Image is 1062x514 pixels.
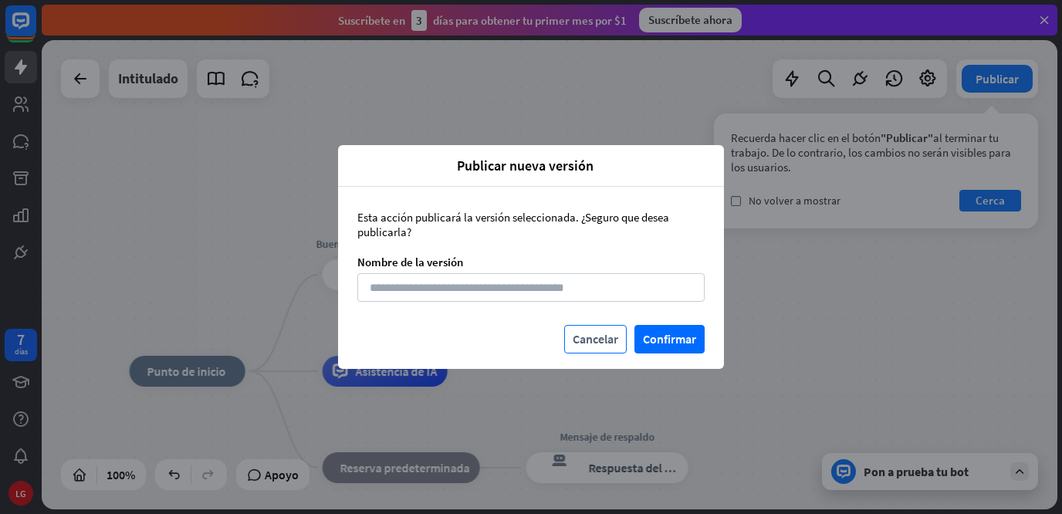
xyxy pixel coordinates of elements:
[573,331,618,347] font: Cancelar
[357,255,463,269] font: Nombre de la versión
[643,331,696,347] font: Confirmar
[12,6,59,52] button: Abrir el widget de chat LiveChat
[564,325,627,353] button: Cancelar
[634,325,705,353] button: Confirmar
[457,157,594,174] font: Publicar nueva versión
[357,210,669,239] font: Esta acción publicará la versión seleccionada. ¿Seguro que desea publicarla?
